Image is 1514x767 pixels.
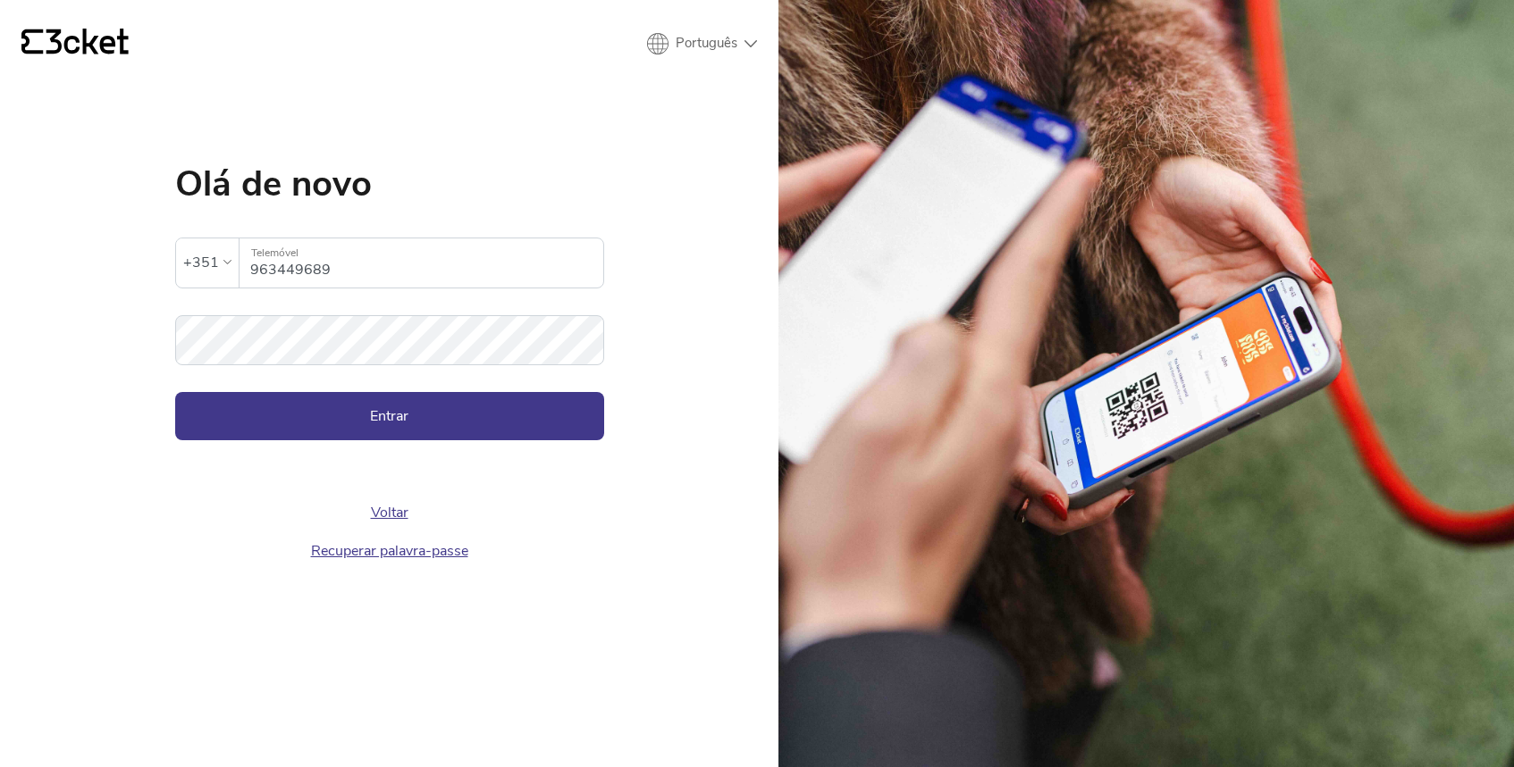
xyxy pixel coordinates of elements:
[311,541,468,561] a: Recuperar palavra-passe
[371,503,408,522] a: Voltar
[250,238,603,288] input: Telemóvel
[175,166,604,202] h1: Olá de novo
[175,392,604,440] button: Entrar
[183,249,219,276] div: +351
[21,29,129,59] a: {' '}
[240,238,603,268] label: Telemóvel
[21,29,43,54] g: {' '}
